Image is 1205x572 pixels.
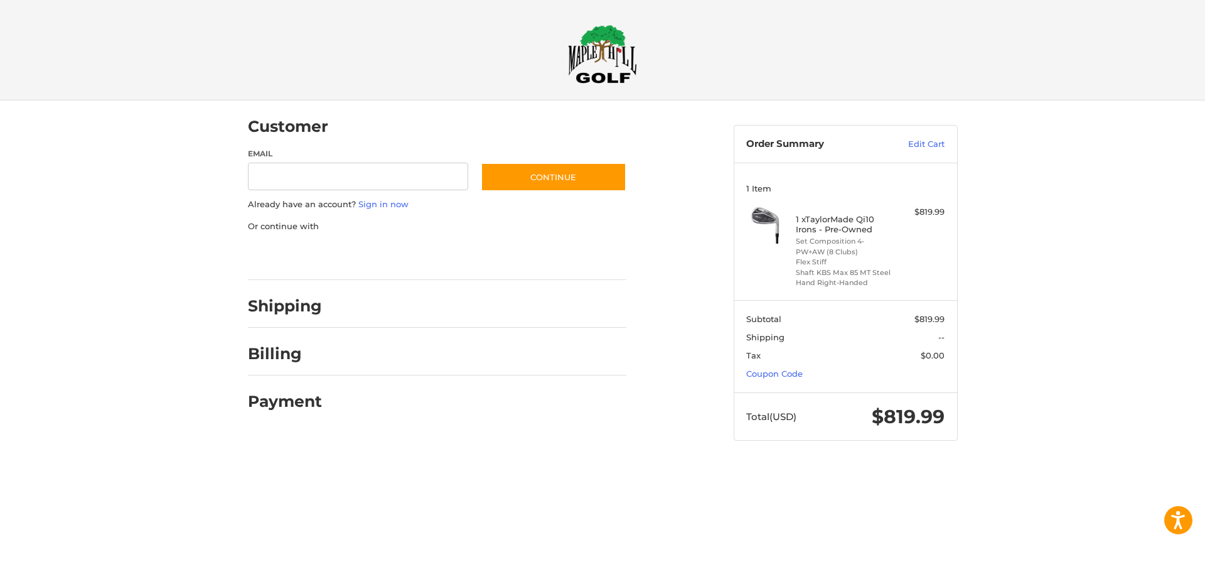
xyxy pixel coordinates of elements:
span: $0.00 [921,350,945,360]
h4: 1 x TaylorMade Qi10 Irons - Pre-Owned [796,214,892,235]
span: Tax [746,350,761,360]
li: Set Composition 4-PW+AW (8 Clubs) [796,236,892,257]
li: Shaft KBS Max 85 MT Steel [796,267,892,278]
span: -- [938,332,945,342]
a: Edit Cart [881,138,945,151]
img: Maple Hill Golf [568,24,637,84]
p: Already have an account? [248,198,626,211]
li: Flex Stiff [796,257,892,267]
h2: Billing [248,344,321,364]
iframe: Gorgias live chat messenger [13,518,149,559]
li: Hand Right-Handed [796,278,892,288]
iframe: PayPal-venmo [456,245,550,267]
div: $819.99 [895,206,945,219]
label: Email [248,148,469,159]
span: Total (USD) [746,411,796,423]
h2: Payment [248,392,322,411]
span: Subtotal [746,314,781,324]
span: Shipping [746,332,785,342]
span: $819.99 [872,405,945,428]
p: Or continue with [248,220,626,233]
h2: Customer [248,117,328,136]
a: Sign in now [358,199,409,209]
iframe: PayPal-paylater [350,245,444,267]
iframe: PayPal-paypal [244,245,338,267]
span: $819.99 [914,314,945,324]
a: Coupon Code [746,369,803,379]
h3: 1 Item [746,183,945,193]
h2: Shipping [248,296,322,316]
h3: Order Summary [746,138,881,151]
button: Continue [481,163,626,192]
